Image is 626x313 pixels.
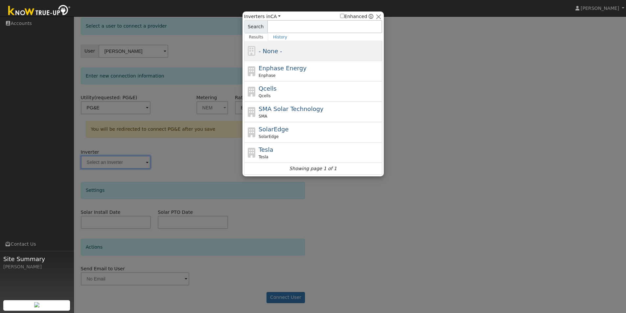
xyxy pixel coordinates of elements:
[259,146,273,153] span: Tesla
[270,14,281,19] a: CA
[34,302,39,307] img: retrieve
[259,93,270,99] span: Qcells
[3,263,70,270] div: [PERSON_NAME]
[289,165,336,172] i: Showing page 1 of 1
[369,14,373,19] a: Enhanced Providers
[259,105,323,112] span: SMA Solar Technology
[244,33,268,41] a: Results
[340,13,367,20] label: Enhanced
[244,13,281,20] span: Inverters in
[259,65,307,72] span: Enphase Energy
[244,20,267,33] span: Search
[268,33,292,41] a: History
[259,48,282,55] span: - None -
[259,134,279,140] span: SolarEdge
[340,13,374,20] span: Show enhanced providers
[340,14,344,18] input: Enhanced
[259,126,289,133] span: SolarEdge
[3,255,70,263] span: Site Summary
[259,85,277,92] span: Qcells
[259,154,268,160] span: Tesla
[581,6,619,11] span: [PERSON_NAME]
[259,113,267,119] span: SMA
[5,4,74,18] img: Know True-Up
[259,73,275,78] span: Enphase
